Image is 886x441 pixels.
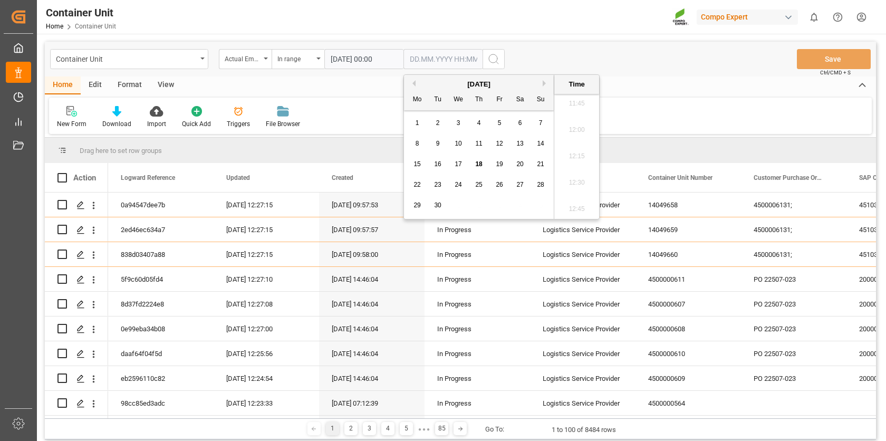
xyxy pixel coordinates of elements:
[635,217,741,242] div: 14049659
[477,119,481,127] span: 4
[437,243,517,267] div: In Progress
[530,366,635,390] div: Logistics Service Provider
[431,178,445,191] div: Choose Tuesday, September 23rd, 2025
[514,158,527,171] div: Choose Saturday, September 20th, 2025
[214,242,319,266] div: [DATE] 12:27:15
[457,119,460,127] span: 3
[45,76,81,94] div: Home
[46,23,63,30] a: Home
[741,366,846,390] div: PO 22507-023
[514,137,527,150] div: Choose Saturday, September 13th, 2025
[108,317,214,341] div: 0e99eba34b08
[110,76,150,94] div: Format
[57,119,86,129] div: New Form
[635,242,741,266] div: 14049660
[214,317,319,341] div: [DATE] 12:27:00
[319,391,425,415] div: [DATE] 07:12:39
[635,292,741,316] div: 4500000607
[102,119,131,129] div: Download
[332,174,353,181] span: Created
[493,158,506,171] div: Choose Friday, September 19th, 2025
[45,267,108,292] div: Press SPACE to select this row.
[635,366,741,390] div: 4500000609
[534,117,547,130] div: Choose Sunday, September 7th, 2025
[473,117,486,130] div: Choose Thursday, September 4th, 2025
[475,181,482,188] span: 25
[46,5,116,21] div: Container Unit
[648,174,712,181] span: Container Unit Number
[493,93,506,107] div: Fr
[73,173,96,183] div: Action
[496,181,503,188] span: 26
[437,342,517,366] div: In Progress
[530,341,635,366] div: Logistics Service Provider
[413,202,420,209] span: 29
[108,366,214,390] div: eb2596110c82
[108,292,214,316] div: 8d37fd2224e8
[50,49,208,69] button: open menu
[225,52,261,64] div: Actual Empty Container Return
[697,7,802,27] button: Compo Expert
[326,422,339,435] div: 1
[81,76,110,94] div: Edit
[108,193,214,217] div: 0a94547dee7b
[518,119,522,127] span: 6
[741,292,846,316] div: PO 22507-023
[182,119,211,129] div: Quick Add
[409,80,416,87] button: Previous Month
[741,317,846,341] div: PO 22507-023
[319,193,425,217] div: [DATE] 09:57:53
[431,117,445,130] div: Choose Tuesday, September 2nd, 2025
[214,267,319,291] div: [DATE] 12:27:10
[214,217,319,242] div: [DATE] 12:27:15
[400,422,413,435] div: 5
[485,424,504,435] div: Go To:
[436,140,440,147] span: 9
[266,119,300,129] div: File Browser
[514,178,527,191] div: Choose Saturday, September 27th, 2025
[754,174,824,181] span: Customer Purchase Order Numbers
[530,391,635,415] div: Logistics Service Provider
[820,69,851,76] span: Ctrl/CMD + S
[802,5,826,29] button: show 0 new notifications
[344,422,358,435] div: 2
[496,160,503,168] span: 19
[45,317,108,341] div: Press SPACE to select this row.
[226,174,250,181] span: Updated
[496,140,503,147] span: 12
[534,93,547,107] div: Su
[381,422,394,435] div: 4
[516,160,523,168] span: 20
[530,317,635,341] div: Logistics Service Provider
[431,158,445,171] div: Choose Tuesday, September 16th, 2025
[108,267,214,291] div: 5f9c60d05fd4
[108,341,214,366] div: daaf64f04f5d
[121,174,175,181] span: Logward Reference
[537,181,544,188] span: 28
[324,49,403,69] input: DD.MM.YYYY HH:MM
[435,422,448,435] div: 85
[452,158,465,171] div: Choose Wednesday, September 17th, 2025
[552,425,616,435] div: 1 to 100 of 8484 rows
[45,341,108,366] div: Press SPACE to select this row.
[214,341,319,366] div: [DATE] 12:25:56
[416,119,419,127] span: 1
[150,76,182,94] div: View
[475,160,482,168] span: 18
[108,391,214,415] div: 98cc85ed3adc
[411,199,424,212] div: Choose Monday, September 29th, 2025
[147,119,166,129] div: Import
[530,292,635,316] div: Logistics Service Provider
[319,242,425,266] div: [DATE] 09:58:00
[741,242,846,266] div: 4500006131;
[45,217,108,242] div: Press SPACE to select this row.
[635,317,741,341] div: 4500000608
[455,160,461,168] span: 17
[431,137,445,150] div: Choose Tuesday, September 9th, 2025
[452,117,465,130] div: Choose Wednesday, September 3rd, 2025
[437,317,517,341] div: In Progress
[473,158,486,171] div: Choose Thursday, September 18th, 2025
[319,341,425,366] div: [DATE] 14:46:04
[826,5,850,29] button: Help Center
[437,218,517,242] div: In Progress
